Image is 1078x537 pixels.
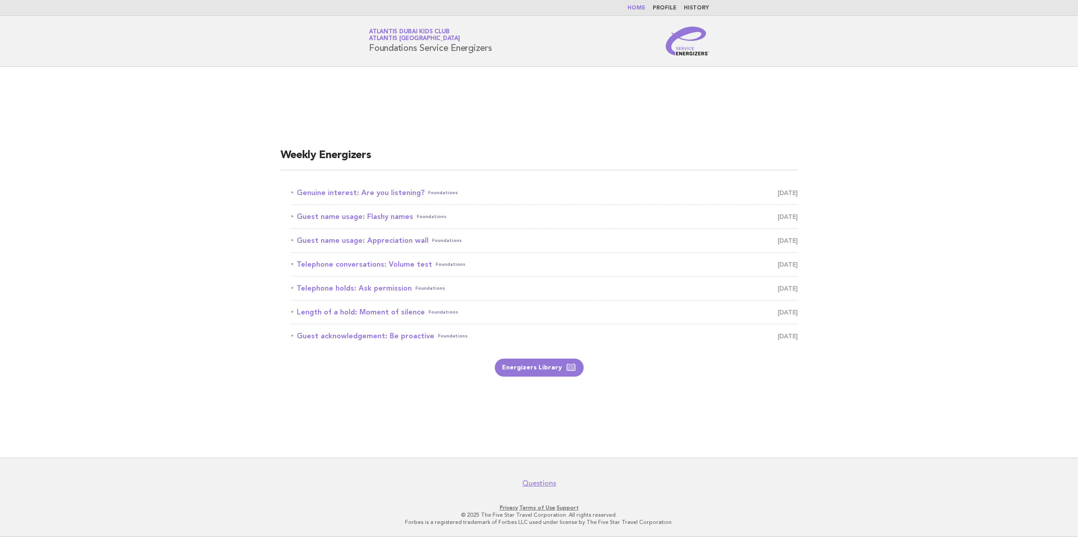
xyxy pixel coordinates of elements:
a: Energizers Library [495,359,584,377]
span: [DATE] [778,306,798,319]
span: [DATE] [778,210,798,223]
a: Guest name usage: Appreciation wallFoundations [DATE] [291,234,798,247]
span: Foundations [428,187,458,199]
p: © 2025 The Five Star Travel Corporation. All rights reserved. [263,511,815,519]
a: Length of a hold: Moment of silenceFoundations [DATE] [291,306,798,319]
a: Telephone conversations: Volume testFoundations [DATE] [291,258,798,271]
img: Service Energizers [666,27,709,55]
span: Foundations [438,330,468,342]
a: Support [557,505,579,511]
span: Foundations [415,282,445,295]
a: Profile [653,5,677,11]
a: Home [627,5,645,11]
h2: Weekly Energizers [281,148,798,170]
a: History [684,5,709,11]
span: [DATE] [778,187,798,199]
span: [DATE] [778,330,798,342]
a: Guest name usage: Flashy namesFoundations [DATE] [291,210,798,223]
a: Atlantis Dubai Kids ClubAtlantis [GEOGRAPHIC_DATA] [369,29,460,41]
span: Atlantis [GEOGRAPHIC_DATA] [369,36,460,42]
span: [DATE] [778,282,798,295]
a: Terms of Use [519,505,555,511]
span: Foundations [417,210,447,223]
a: Telephone holds: Ask permissionFoundations [DATE] [291,282,798,295]
span: Foundations [428,306,458,319]
a: Genuine interest: Are you listening?Foundations [DATE] [291,187,798,199]
span: Foundations [432,234,462,247]
a: Guest acknowledgement: Be proactiveFoundations [DATE] [291,330,798,342]
span: Foundations [436,258,465,271]
span: [DATE] [778,234,798,247]
span: [DATE] [778,258,798,271]
p: Forbes is a registered trademark of Forbes LLC used under license by The Five Star Travel Corpora... [263,519,815,526]
a: Privacy [500,505,518,511]
p: · · [263,504,815,511]
h1: Foundations Service Energizers [369,29,492,53]
a: Questions [522,479,556,488]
